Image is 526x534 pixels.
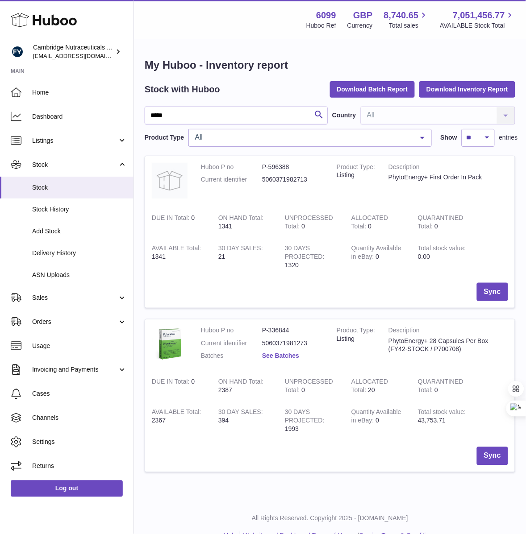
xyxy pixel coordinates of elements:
strong: AVAILABLE Total [152,244,201,254]
span: 43,753.71 [418,417,446,424]
span: Dashboard [32,112,127,121]
span: 0.00 [418,253,430,260]
a: 7,051,456.77 AVAILABLE Stock Total [440,9,515,30]
span: Add Stock [32,227,127,236]
strong: AVAILABLE Total [152,409,201,418]
strong: 30 DAY SALES [218,244,263,254]
span: All [192,133,413,142]
strong: 30 DAY SALES [218,409,263,418]
td: 1320 [278,237,345,276]
div: Currency [347,21,373,30]
span: Delivery History [32,249,127,257]
span: Usage [32,342,127,350]
label: Country [332,111,356,120]
td: 0 [345,402,411,440]
td: 0 [145,207,212,237]
strong: Description [388,326,493,337]
img: product image [152,326,188,362]
span: 0 [434,387,438,394]
strong: Quantity Available in eBay [351,244,401,262]
strong: Total stock value [418,409,466,418]
button: Download Inventory Report [419,81,515,97]
label: Show [441,133,457,142]
strong: ON HAND Total [218,214,264,224]
span: entries [499,133,518,142]
strong: Total stock value [418,244,466,254]
h2: Stock with Huboo [145,83,220,95]
a: Log out [11,480,123,497]
span: Sales [32,294,117,302]
p: All Rights Reserved. Copyright 2025 - [DOMAIN_NAME] [141,514,519,523]
dt: Huboo P no [201,326,262,335]
strong: DUE IN Total [152,378,191,388]
span: Returns [32,462,127,471]
a: 8,740.65 Total sales [384,9,429,30]
strong: ALLOCATED Total [351,378,388,396]
td: 0 [145,371,212,402]
img: huboo@camnutra.com [11,45,24,58]
strong: Product Type [337,163,375,173]
strong: DUE IN Total [152,214,191,224]
strong: ALLOCATED Total [351,214,388,232]
span: Stock History [32,205,127,214]
strong: QUARANTINED Total [418,214,463,232]
span: AVAILABLE Stock Total [440,21,515,30]
td: 1341 [145,237,212,276]
strong: UNPROCESSED Total [285,378,333,396]
dd: 5060371981273 [262,339,323,348]
button: Download Batch Report [330,81,415,97]
span: Total sales [389,21,429,30]
a: See Batches [262,352,299,360]
td: 2387 [212,371,278,402]
dt: Huboo P no [201,163,262,171]
strong: 30 DAYS PROJECTED [285,244,325,262]
dt: Current identifier [201,175,262,184]
strong: Quantity Available in eBay [351,409,401,426]
td: 394 [212,402,278,440]
span: Cases [32,390,127,398]
span: 8,740.65 [384,9,419,21]
div: Cambridge Nutraceuticals Ltd [33,43,113,60]
dt: Current identifier [201,339,262,348]
h1: My Huboo - Inventory report [145,58,515,72]
dd: P-336844 [262,326,323,335]
strong: Description [388,163,493,174]
td: 21 [212,237,278,276]
td: 0 [278,207,345,237]
span: Settings [32,438,127,447]
td: 0 [278,371,345,402]
span: Home [32,88,127,97]
td: 1993 [278,402,345,440]
span: Listings [32,137,117,145]
strong: 6099 [316,9,336,21]
dt: Batches [201,352,262,360]
strong: QUARANTINED Total [418,378,463,396]
strong: 30 DAYS PROJECTED [285,409,325,426]
td: 1341 [212,207,278,237]
td: 2367 [145,402,212,440]
td: 20 [345,371,411,402]
dd: 5060371982713 [262,175,323,184]
span: Stock [32,183,127,192]
img: product image [152,163,188,199]
span: Orders [32,318,117,326]
strong: ON HAND Total [218,378,264,388]
td: 0 [345,207,411,237]
div: PhytoEnergy+ First Order In Pack [388,173,493,182]
span: [EMAIL_ADDRESS][DOMAIN_NAME] [33,52,131,59]
strong: UNPROCESSED Total [285,214,333,232]
button: Sync [477,283,508,301]
dd: P-596388 [262,163,323,171]
button: Sync [477,447,508,465]
span: Invoicing and Payments [32,366,117,374]
strong: GBP [353,9,372,21]
span: Stock [32,161,117,169]
span: listing [337,335,355,342]
span: Channels [32,414,127,422]
label: Product Type [145,133,184,142]
span: 0 [434,223,438,230]
span: 7,051,456.77 [453,9,505,21]
strong: Product Type [337,327,375,336]
div: PhytoEnergy+ 28 Capsules Per Box (FY42-STOCK / P700708) [388,337,493,354]
td: 0 [345,237,411,276]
